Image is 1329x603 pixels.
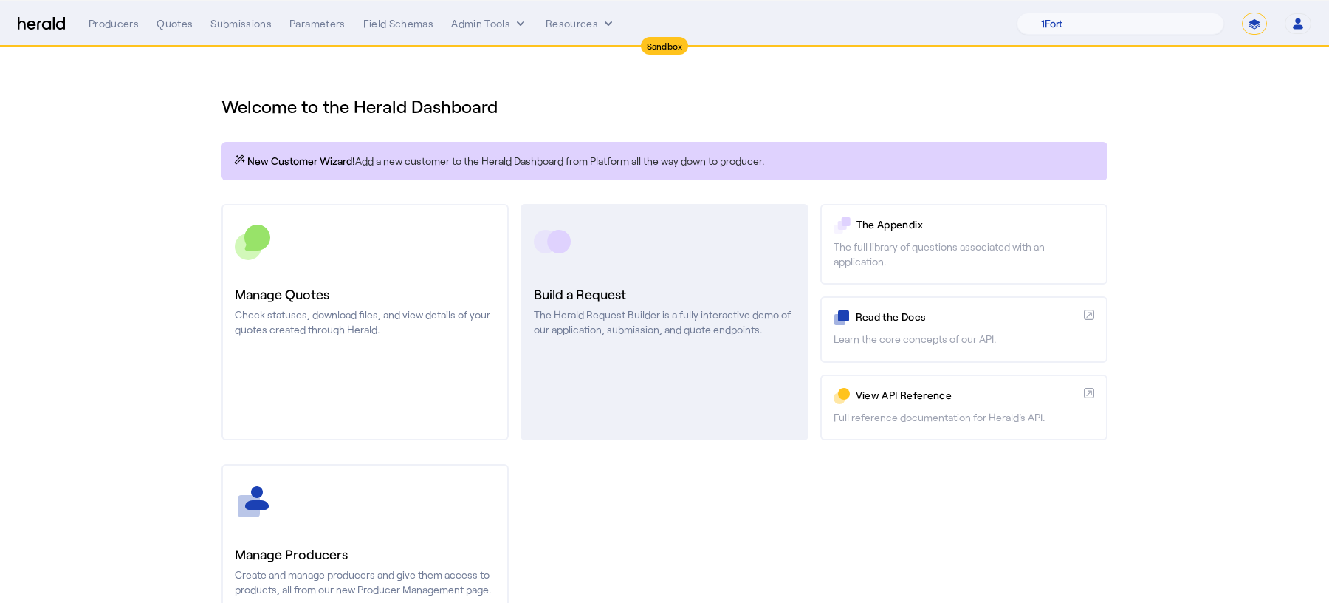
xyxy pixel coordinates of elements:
img: Herald Logo [18,17,65,31]
p: The Appendix [856,217,1094,232]
p: Create and manage producers and give them access to products, all from our new Producer Managemen... [235,568,495,597]
div: Parameters [289,16,346,31]
p: Full reference documentation for Herald's API. [834,410,1094,425]
button: internal dropdown menu [451,16,528,31]
span: New Customer Wizard! [247,154,355,168]
h1: Welcome to the Herald Dashboard [221,95,1107,118]
button: Resources dropdown menu [546,16,616,31]
div: Quotes [157,16,193,31]
p: Check statuses, download files, and view details of your quotes created through Herald. [235,307,495,337]
p: View API Reference [856,388,1078,403]
p: The Herald Request Builder is a fully interactive demo of our application, submission, and quote ... [534,307,794,337]
div: Field Schemas [363,16,434,31]
h3: Manage Quotes [235,284,495,304]
p: Add a new customer to the Herald Dashboard from Platform all the way down to producer. [233,154,1096,168]
a: The AppendixThe full library of questions associated with an application. [820,204,1107,285]
div: Submissions [210,16,272,31]
p: Read the Docs [856,310,1078,324]
div: Producers [89,16,139,31]
a: Build a RequestThe Herald Request Builder is a fully interactive demo of our application, submiss... [521,204,808,440]
h3: Build a Request [534,284,794,304]
p: Learn the core concepts of our API. [834,332,1094,347]
a: Read the DocsLearn the core concepts of our API. [820,296,1107,362]
div: Sandbox [641,37,689,55]
a: View API ReferenceFull reference documentation for Herald's API. [820,375,1107,440]
a: Manage QuotesCheck statuses, download files, and view details of your quotes created through Herald. [221,204,509,440]
h3: Manage Producers [235,544,495,565]
p: The full library of questions associated with an application. [834,239,1094,269]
